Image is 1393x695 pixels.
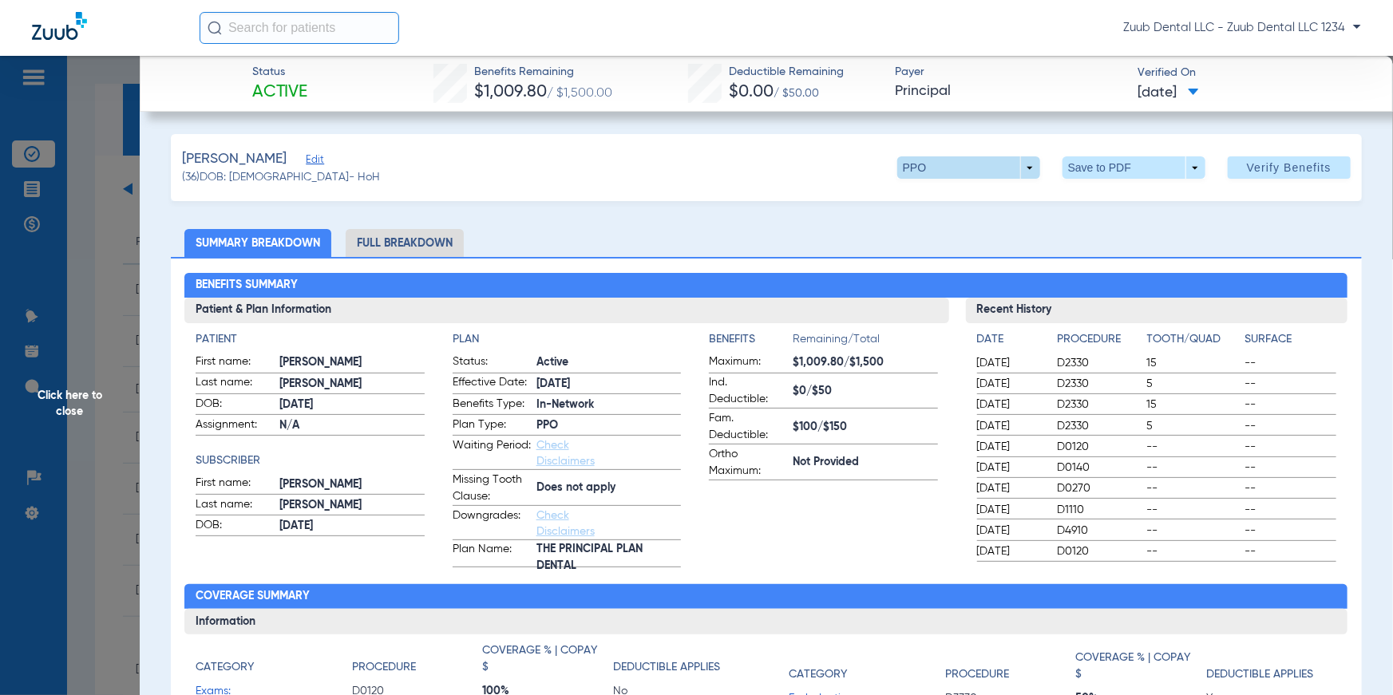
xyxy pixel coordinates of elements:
span: Active [252,81,308,104]
span: Remaining/Total [793,331,937,353]
span: DOB: [196,517,274,536]
span: Zuub Dental LLC - Zuub Dental LLC 1234 [1123,20,1361,36]
span: D2330 [1058,418,1142,434]
img: Search Icon [208,21,222,35]
span: [DATE] [977,439,1044,455]
button: Save to PDF [1063,156,1205,179]
span: Effective Date: [453,374,531,393]
span: / $1,500.00 [547,87,612,100]
span: -- [1245,480,1336,496]
span: -- [1245,439,1336,455]
h4: Procedure [352,659,416,676]
app-breakdown-title: Procedure [1058,331,1142,353]
span: -- [1147,480,1239,496]
span: [DATE] [977,543,1044,559]
span: -- [1147,502,1239,518]
span: First name: [196,353,274,373]
iframe: Chat Widget [1313,618,1393,695]
span: D2330 [1058,376,1142,392]
app-breakdown-title: Procedure [945,642,1075,689]
span: [PERSON_NAME] [279,354,424,371]
span: [DATE] [977,376,1044,392]
span: D2330 [1058,355,1142,371]
span: [DATE] [977,523,1044,539]
img: Zuub Logo [32,12,87,40]
span: Verify Benefits [1247,161,1332,174]
span: D0270 [1058,480,1142,496]
span: $0.00 [729,84,774,101]
span: Principal [895,81,1124,101]
span: D1110 [1058,502,1142,518]
button: PPO [897,156,1040,179]
span: [DATE] [1138,83,1199,103]
span: Last name: [196,374,274,393]
app-breakdown-title: Coverage % | Copay $ [1076,642,1206,689]
span: Missing Tooth Clause: [453,472,531,505]
app-breakdown-title: Patient [196,331,424,348]
h3: Information [184,609,1347,634]
span: [DATE] [977,418,1044,434]
span: In-Network [536,397,681,413]
app-breakdown-title: Subscriber [196,452,424,469]
span: -- [1245,376,1336,392]
span: Payer [895,64,1124,81]
span: DOB: [196,396,274,415]
span: / $50.00 [774,88,819,99]
span: Downgrades: [453,507,531,539]
span: -- [1245,502,1336,518]
span: Does not apply [536,480,681,496]
span: -- [1245,397,1336,413]
span: N/A [279,417,424,434]
h4: Date [977,331,1044,348]
span: D2330 [1058,397,1142,413]
span: Deductible Remaining [729,64,844,81]
span: 15 [1147,397,1239,413]
span: Fam. Deductible: [709,410,787,444]
app-breakdown-title: Date [977,331,1044,353]
span: Benefits Type: [453,396,531,415]
h2: Benefits Summary [184,273,1347,298]
span: D4910 [1058,523,1142,539]
app-breakdown-title: Deductible Applies [613,642,743,681]
span: Status [252,64,308,81]
span: [PERSON_NAME] [279,376,424,393]
span: THE PRINCIPAL PLAN DENTAL [536,550,681,567]
span: $1,009.80/$1,500 [793,354,937,371]
span: [PERSON_NAME] [279,476,424,493]
app-breakdown-title: Category [196,642,352,681]
span: [DATE] [977,397,1044,413]
span: Plan Type: [453,417,531,436]
h4: Procedure [1058,331,1142,348]
h4: Plan [453,331,681,348]
app-breakdown-title: Benefits [709,331,793,353]
h4: Coverage % | Copay $ [1076,650,1198,683]
a: Check Disclaimers [536,510,595,537]
span: -- [1147,543,1239,559]
h4: Category [196,659,254,676]
h4: Tooth/Quad [1147,331,1239,348]
span: 5 [1147,418,1239,434]
span: Waiting Period: [453,437,531,469]
span: [DATE] [977,502,1044,518]
span: D0120 [1058,543,1142,559]
h3: Patient & Plan Information [184,298,948,323]
span: [DATE] [977,480,1044,496]
span: D0120 [1058,439,1142,455]
span: Verified On [1138,65,1367,81]
app-breakdown-title: Category [789,642,945,689]
span: $1,009.80 [474,84,547,101]
span: [DATE] [977,460,1044,476]
span: -- [1245,523,1336,539]
span: Plan Name: [453,541,531,567]
span: Ortho Maximum: [709,446,787,480]
span: Edit [306,154,320,169]
span: -- [1147,523,1239,539]
span: -- [1245,543,1336,559]
span: Assignment: [196,417,274,436]
span: PPO [536,417,681,434]
span: [DATE] [279,518,424,535]
span: $0/$50 [793,383,937,400]
button: Verify Benefits [1228,156,1351,179]
span: D0140 [1058,460,1142,476]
